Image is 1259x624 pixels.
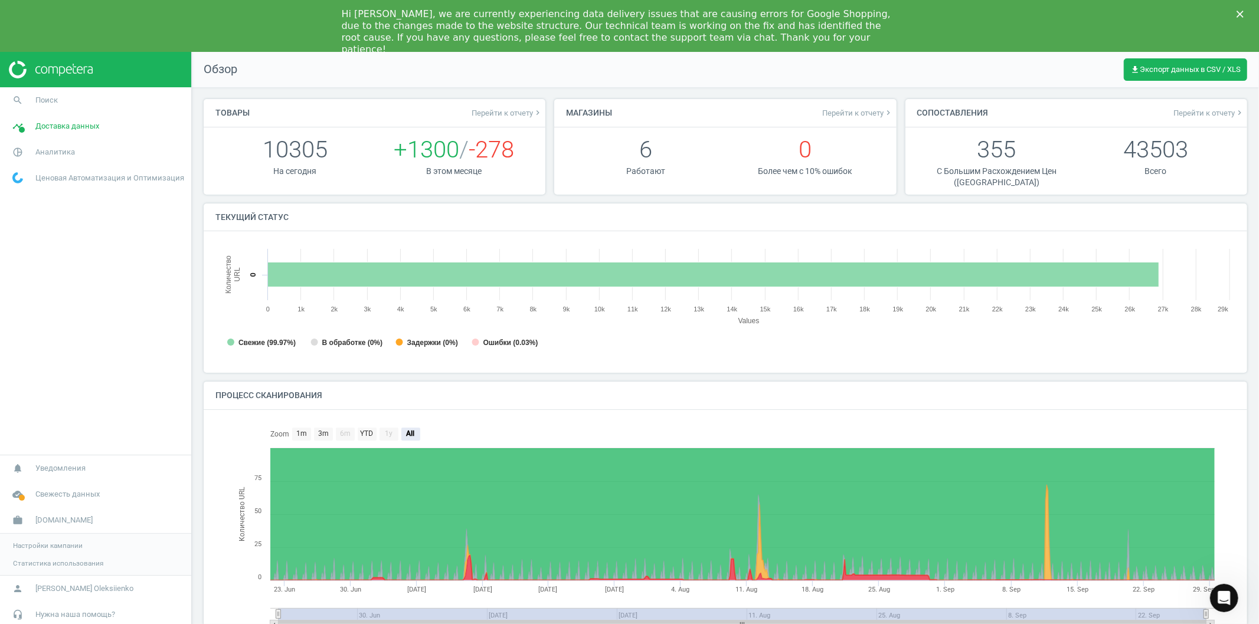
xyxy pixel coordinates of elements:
[215,166,375,177] p: На сегодня
[992,306,1003,313] text: 22k
[539,586,558,593] tspan: [DATE]
[566,133,725,166] p: 6
[1125,306,1136,313] text: 26k
[296,429,307,438] text: 1m
[407,339,458,347] tspan: Задержки (0%)
[331,306,338,313] text: 2k
[563,306,570,313] text: 9k
[35,121,99,132] span: Доставка данных
[1210,584,1238,612] iframe: Intercom live chat
[533,108,542,117] i: keyboard_arrow_right
[224,255,233,294] tspan: Количество
[407,586,426,593] tspan: [DATE]
[483,339,538,347] tspan: Ошибки (0.03%)
[671,586,689,593] tspan: 4. Aug
[725,166,885,177] p: Более чем с 10% ошибок
[1067,586,1088,593] tspan: 15. Sep
[1076,133,1235,166] p: 43503
[364,306,371,313] text: 3k
[394,136,460,163] span: +1300
[1091,306,1102,313] text: 25k
[472,108,542,117] a: Перейти к отчетуkeyboard_arrow_right
[385,429,393,438] text: 1y
[6,457,29,480] i: notifications
[9,61,93,78] img: ajHJNr6hYgQAAAAASUVORK5CYII=
[1002,586,1021,593] tspan: 8. Sep
[530,306,537,313] text: 8k
[859,306,870,313] text: 18k
[793,306,804,313] text: 16k
[35,609,115,620] span: Нужна наша помощь?
[1076,166,1235,177] p: Всего
[554,99,624,127] h4: Магазины
[297,306,305,313] text: 1k
[594,306,605,313] text: 10k
[254,540,261,548] text: 25
[725,133,885,166] p: 0
[1124,58,1247,81] button: get_appЭкспорт данных в CSV / XLS
[397,306,404,313] text: 4k
[736,586,758,593] tspan: 11. Aug
[694,306,704,313] text: 13k
[233,268,241,282] tspan: URL
[1237,11,1248,18] div: Закрити
[340,429,351,438] text: 6m
[35,515,93,526] span: [DOMAIN_NAME]
[35,173,184,183] span: Ценовая Автоматизация и Оптимизация
[406,429,414,438] text: All
[959,306,970,313] text: 21k
[35,583,133,594] span: [PERSON_NAME] Oleksiienko
[660,306,671,313] text: 12k
[936,586,954,593] tspan: 1. Sep
[35,95,58,106] span: Поиск
[254,474,261,482] text: 75
[204,382,334,409] h4: Процесс сканирования
[6,115,29,137] i: timeline
[322,339,382,347] tspan: В обработке (0%)
[204,99,261,127] h4: Товары
[1025,306,1036,313] text: 23k
[6,89,29,111] i: search
[248,273,257,277] text: 0
[35,489,100,500] span: Свежесть данных
[238,339,296,347] tspan: Свежие (99.97%)
[258,573,261,581] text: 0
[823,108,894,117] span: Перейти к отчету
[1158,306,1169,313] text: 27k
[463,306,470,313] text: 6k
[868,586,890,593] tspan: 25. Aug
[926,306,937,313] text: 20k
[892,306,903,313] text: 19k
[1173,108,1244,117] span: Перейти к отчету
[375,166,534,177] p: В этом месяце
[6,509,29,531] i: work
[12,172,23,183] img: wGWNvw8QSZomAAAAABJRU5ErkJggg==
[204,203,300,231] h4: Текущий статус
[35,147,75,157] span: Аналитика
[917,133,1077,166] p: 355
[342,8,899,55] div: Hi [PERSON_NAME], we are currently experiencing data delivery issues that are causing errors for ...
[13,541,83,550] span: Настройки кампании
[760,306,771,313] text: 15k
[254,507,261,515] text: 50
[274,586,295,593] tspan: 23. Jun
[192,61,237,78] span: Обзор
[469,136,515,163] span: -278
[496,306,503,313] text: 7k
[823,108,894,117] a: Перейти к отчетуkeyboard_arrow_right
[1235,108,1244,117] i: keyboard_arrow_right
[360,429,373,438] text: YTD
[13,559,103,568] span: Статистика использования
[627,306,638,313] text: 11k
[1191,306,1202,313] text: 28k
[1130,65,1241,74] span: Экспорт данных в CSV / XLS
[1130,65,1140,74] i: get_app
[318,429,329,438] text: 3m
[905,99,1000,127] h4: Сопоставления
[215,133,375,166] p: 10305
[270,430,289,438] text: Zoom
[1193,586,1215,593] tspan: 29. Sep
[6,141,29,163] i: pie_chart_outlined
[1133,586,1155,593] tspan: 22. Sep
[35,463,86,474] span: Уведомления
